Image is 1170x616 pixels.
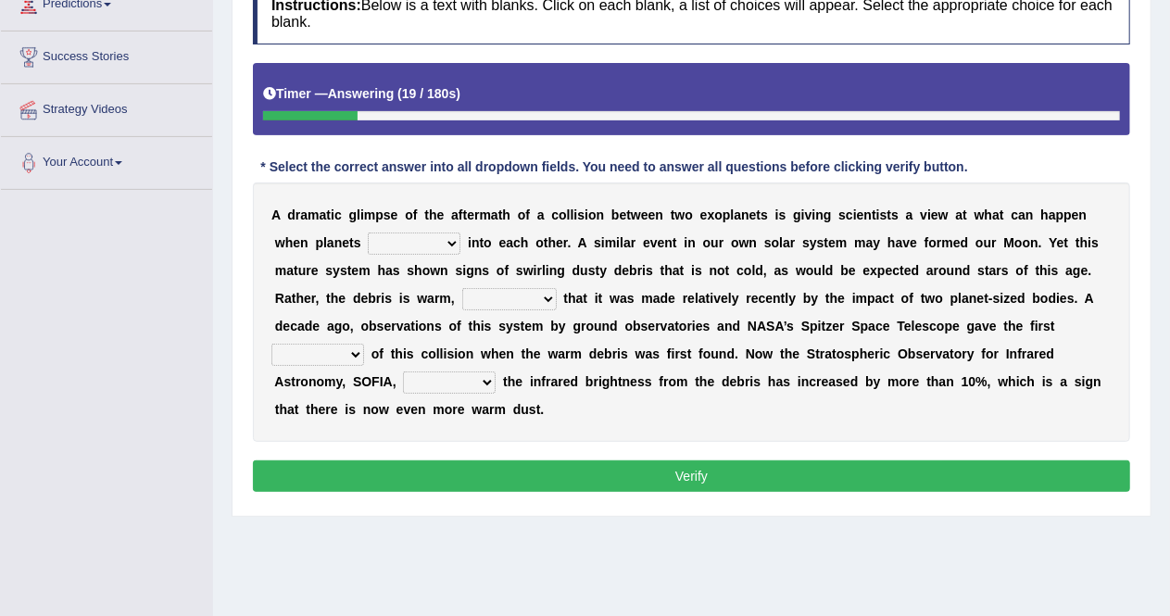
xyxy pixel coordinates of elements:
b: n [749,235,758,250]
b: f [413,207,418,222]
b: p [877,263,886,278]
b: e [556,235,563,250]
b: e [293,235,300,250]
b: n [440,263,448,278]
b: t [1064,235,1069,250]
b: s [1091,235,1099,250]
b: e [620,207,627,222]
b: o [772,235,780,250]
b: w [275,235,285,250]
b: n [472,235,480,250]
b: o [497,263,505,278]
b: e [700,207,708,222]
b: a [506,235,513,250]
b: e [643,235,650,250]
b: o [717,263,725,278]
b: a [989,263,997,278]
b: m [854,235,865,250]
b: t [962,207,967,222]
h5: Timer — [263,87,460,101]
b: n [815,207,824,222]
b: m [359,263,370,278]
b: v [920,207,927,222]
b: a [537,207,545,222]
b: l [822,263,825,278]
b: h [1039,263,1048,278]
b: s [838,207,846,222]
b: o [975,235,984,250]
b: s [761,207,768,222]
b: t [347,263,352,278]
b: r [991,235,996,250]
b: A [271,207,281,222]
b: e [849,263,856,278]
b: t [1000,207,1004,222]
b: s [782,263,789,278]
b: i [534,263,537,278]
b: t [673,235,677,250]
b: c [551,207,559,222]
b: u [711,235,719,250]
b: h [521,235,529,250]
b: s [340,263,347,278]
b: n [664,235,673,250]
b: . [568,235,572,250]
b: i [812,207,816,222]
b: A [578,235,587,250]
b: y [874,235,881,250]
b: d [572,263,581,278]
b: a [734,207,741,222]
b: a [300,207,308,222]
b: r [296,207,300,222]
b: a [783,235,790,250]
b: i [585,207,588,222]
b: c [846,207,853,222]
b: a [491,207,498,222]
b: p [1063,207,1072,222]
b: i [801,207,805,222]
b: t [626,207,631,222]
b: n [954,263,962,278]
b: s [802,235,810,250]
b: g [557,263,565,278]
b: r [790,235,795,250]
b: n [474,263,483,278]
b: h [429,207,437,222]
b: a [673,263,680,278]
b: e [953,235,961,250]
b: i [468,235,472,250]
b: a [1065,263,1073,278]
b: e [342,235,349,250]
b: y [333,263,340,278]
b: i [574,207,578,222]
b: i [685,235,688,250]
b: a [385,263,393,278]
b: r [537,263,542,278]
b: i [601,235,605,250]
b: h [296,291,304,306]
b: e [351,263,359,278]
b: a [956,207,963,222]
b: t [544,235,548,250]
b: h [1080,235,1088,250]
button: Verify [253,460,1130,492]
a: Your Account [1,137,212,183]
b: y [599,263,607,278]
b: t [660,263,665,278]
b: t [424,207,429,222]
b: h [285,235,294,250]
b: r [474,207,479,222]
b: l [542,263,546,278]
div: * Select the correct answer into all dropdown fields. You need to answer all questions before cli... [253,158,975,178]
b: t [671,207,675,222]
b: u [298,263,307,278]
b: x [870,263,877,278]
b: e [931,207,938,222]
b: o [929,235,937,250]
b: h [985,207,993,222]
b: o [703,235,711,250]
b: e [863,263,871,278]
b: c [736,263,744,278]
b: d [287,207,296,222]
b: w [975,207,985,222]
